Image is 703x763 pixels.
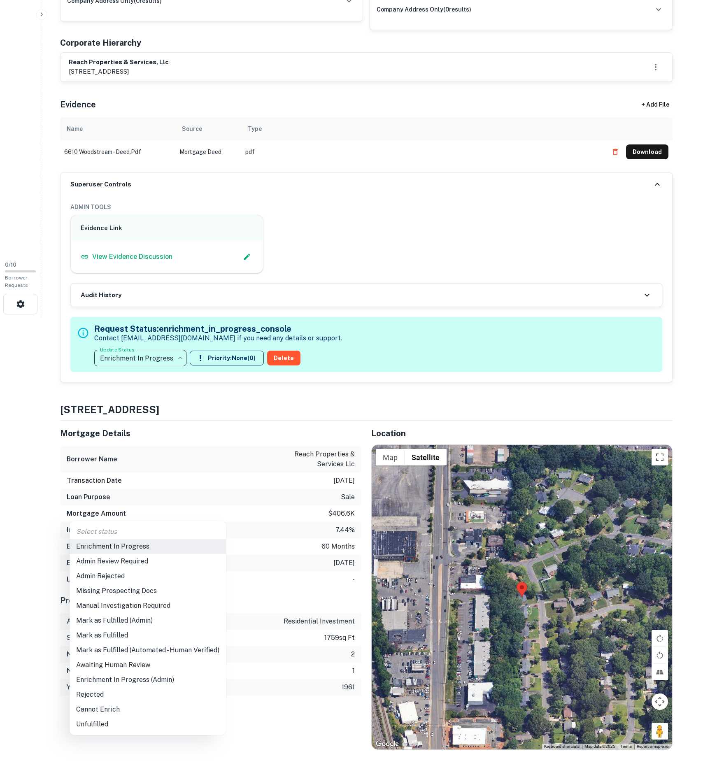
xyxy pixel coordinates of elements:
li: Unfulfilled [70,717,226,732]
li: Enrichment In Progress [70,539,226,554]
li: Rejected [70,687,226,702]
li: Mark as Fulfilled (Automated - Human Verified) [70,643,226,658]
li: Manual Investigation Required [70,598,226,613]
li: Awaiting Human Review [70,658,226,672]
li: Mark as Fulfilled [70,628,226,643]
li: Mark as Fulfilled (Admin) [70,613,226,628]
iframe: Chat Widget [662,697,703,737]
li: Admin Review Required [70,554,226,569]
li: Enrichment In Progress (Admin) [70,672,226,687]
li: Missing Prospecting Docs [70,584,226,598]
li: Cannot Enrich [70,702,226,717]
li: Admin Rejected [70,569,226,584]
